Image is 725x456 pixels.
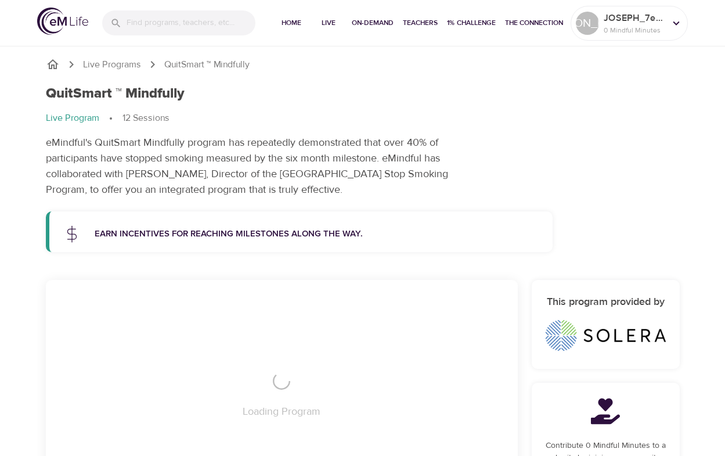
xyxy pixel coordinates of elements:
nav: breadcrumb [46,112,680,125]
img: Solera%20logo_horz_full%20color_2020.png [546,320,666,351]
h6: This program provided by [546,294,666,311]
span: Teachers [403,17,438,29]
a: Live Programs [83,58,141,71]
span: On-Demand [352,17,394,29]
p: QuitSmart ™ Mindfully [164,58,250,71]
p: Loading Program [243,404,320,419]
p: Earn incentives for reaching milestones along the way. [95,228,539,241]
p: eMindful's QuitSmart Mindfully program has repeatedly demonstrated that over 40% of participants ... [46,135,481,198]
p: Live Program [46,112,99,125]
p: 12 Sessions [122,112,169,125]
span: The Connection [505,17,563,29]
p: 0 Mindful Minutes [604,25,665,35]
div: [PERSON_NAME] [576,12,599,35]
span: Live [315,17,342,29]
img: logo [37,8,88,35]
nav: breadcrumb [46,58,680,71]
input: Find programs, teachers, etc... [127,10,255,35]
p: JOSEPH_7e03ed [604,11,665,25]
h1: QuitSmart ™ Mindfully [46,85,185,102]
span: Home [277,17,305,29]
span: 1% Challenge [447,17,496,29]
